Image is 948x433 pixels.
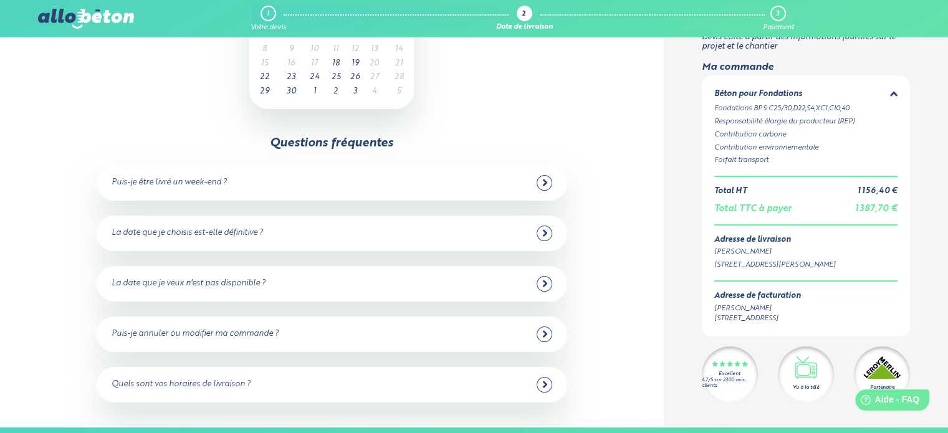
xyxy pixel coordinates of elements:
td: 30 [279,85,303,99]
td: 22 [249,70,279,85]
div: Responsabilité élargie du producteur (REP) [714,117,898,127]
div: [PERSON_NAME] [714,247,898,257]
div: Vu à la télé [793,384,819,391]
div: 1 156,40 € [858,187,898,196]
div: [STREET_ADDRESS] [714,313,801,324]
td: 8 [249,42,279,57]
div: Ma commande [702,61,911,72]
td: 21 [384,57,414,71]
div: Total HT [714,187,747,196]
td: 14 [384,42,414,57]
td: 16 [279,57,303,71]
div: [STREET_ADDRESS][PERSON_NAME] [714,260,898,270]
a: 2 Date de livraison [496,6,553,32]
div: Contribution environnementale [714,142,898,153]
td: 28 [384,70,414,85]
iframe: Help widget launcher [837,384,934,419]
td: 25 [326,70,345,85]
td: 3 [345,85,365,99]
div: La date que je choisis est-elle définitive ? [112,229,263,238]
div: Quels sont vos horaires de livraison ? [112,380,251,389]
div: Questions fréquentes [270,136,393,150]
td: 9 [279,42,303,57]
td: 10 [303,42,326,57]
div: 1 [267,10,269,18]
td: 26 [345,70,365,85]
div: Excellent [719,371,740,377]
div: Adresse de facturation [714,292,801,301]
td: 4 [365,85,384,99]
div: 4.7/5 sur 2300 avis clients [702,377,758,388]
summary: Béton pour Fondations [714,88,898,103]
div: Adresse de livraison [714,235,898,244]
div: Contribution carbone [714,130,898,140]
td: 23 [279,70,303,85]
div: Puis-je être livré un week-end ? [112,178,227,188]
img: allobéton [38,9,134,29]
td: 19 [345,57,365,71]
div: Total TTC à payer [714,204,792,214]
td: 13 [365,42,384,57]
div: La date que je veux n'est pas disponible ? [112,279,266,288]
td: 11 [326,42,345,57]
td: 17 [303,57,326,71]
div: Votre devis [251,24,286,32]
div: Béton pour Fondations [714,90,802,99]
div: Puis-je annuler ou modifier ma commande ? [112,330,279,339]
td: 15 [249,57,279,71]
div: Paiement [762,24,793,32]
div: Date de livraison [496,24,553,32]
td: 1 [303,85,326,99]
td: 12 [345,42,365,57]
div: Fondations BPS C25/30,D22,S4,XC1,Cl0,40 [714,103,898,114]
a: 3 Paiement [762,6,793,32]
td: 27 [365,70,384,85]
span: 1 387,70 € [855,204,898,213]
td: 5 [384,85,414,99]
td: 24 [303,70,326,85]
div: 2 [522,11,525,19]
div: 3 [776,10,779,18]
td: 20 [365,57,384,71]
a: 1 Votre devis [251,6,286,32]
div: Forfait transport [714,155,898,166]
p: Devis édité à partir des informations fournies sur le projet et le chantier [702,33,911,51]
td: 29 [249,85,279,99]
div: [PERSON_NAME] [714,303,801,313]
td: 18 [326,57,345,71]
div: Partenaire [870,384,894,391]
td: 2 [326,85,345,99]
